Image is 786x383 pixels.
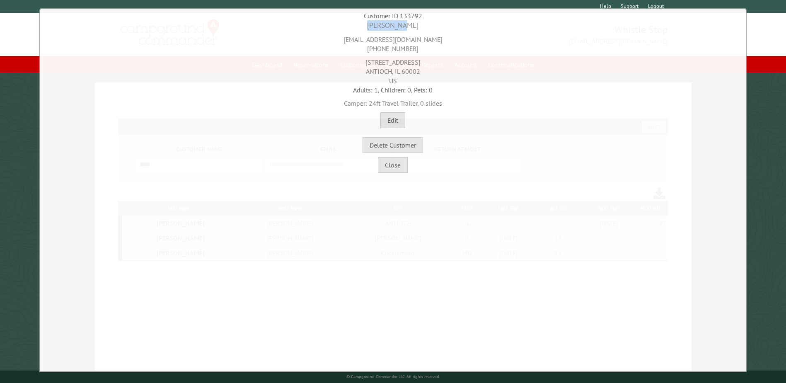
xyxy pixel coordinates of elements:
small: © Campground Commander LLC. All rights reserved. [346,374,440,379]
div: [STREET_ADDRESS] ANTIOCH, IL 60002 US [42,53,744,85]
button: Delete Customer [363,137,423,153]
div: [PERSON_NAME] [42,20,744,31]
div: [EMAIL_ADDRESS][DOMAIN_NAME] [PHONE_NUMBER] [42,31,744,53]
button: Edit [380,112,405,128]
div: Customer ID 133792 [42,11,744,20]
button: Close [378,157,408,173]
div: Camper: 24ft Travel Trailer, 0 slides [42,95,744,108]
div: Adults: 1, Children: 0, Pets: 0 [42,85,744,95]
